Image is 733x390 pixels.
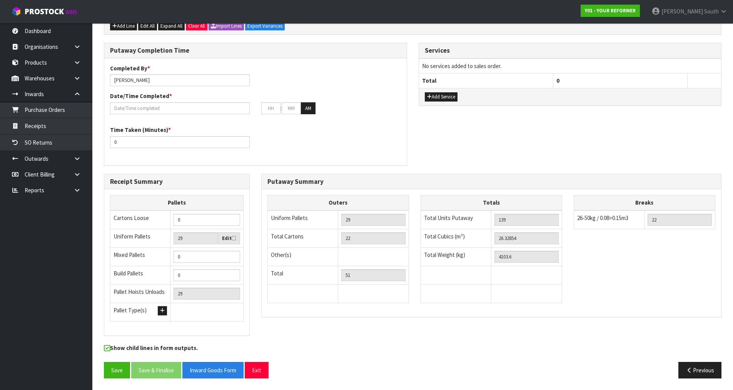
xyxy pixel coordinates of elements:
[261,102,281,114] input: HH
[110,47,401,54] h3: Putaway Completion Time
[425,92,457,102] button: Add Service
[301,102,316,115] button: AM
[245,362,269,378] button: Exit
[282,102,301,114] input: MM
[341,214,406,226] input: UNIFORM P LINES
[222,235,236,242] label: Edit
[110,126,171,134] label: Time Taken (Minutes)
[421,195,562,210] th: Totals
[174,232,218,244] input: Uniform Pallets
[341,232,406,244] input: OUTERS TOTAL = CTN
[182,362,244,378] button: Inward Goods Form
[158,22,185,31] button: Expand All
[678,362,721,378] button: Previous
[267,178,715,185] h3: Putaway Summary
[186,22,207,31] button: Clear All
[110,102,250,114] input: Date/Time completed
[110,136,250,148] input: Time Taken
[421,210,491,229] td: Total Units Putaway
[209,22,244,31] button: Import Lines
[341,269,406,281] input: TOTAL PACKS
[556,77,559,84] span: 0
[110,229,170,248] td: Uniform Pallets
[174,269,240,281] input: Manual
[104,362,130,378] button: Save
[110,22,137,31] button: Add Line
[110,303,170,322] td: Pallet Type(s)
[704,8,719,15] span: South
[65,8,77,16] small: WMS
[267,210,338,229] td: Uniform Pallets
[281,102,282,115] td: :
[110,195,244,210] th: Pallets
[267,195,409,210] th: Outers
[110,266,170,285] td: Build Pallets
[581,5,640,17] a: Y01 - YOUR REFORMER
[110,248,170,266] td: Mixed Pallets
[110,210,170,229] td: Cartons Loose
[419,58,721,73] td: No services added to sales order.
[267,247,338,266] td: Other(s)
[25,7,64,17] span: ProStock
[104,344,198,354] label: Show child lines in form outputs.
[425,47,716,54] h3: Services
[174,251,240,263] input: Manual
[110,178,244,185] h3: Receipt Summary
[577,214,628,222] span: 26-50kg / 0.08>0.15m3
[110,92,172,100] label: Date/Time Completed
[131,362,181,378] button: Save & Finalise
[245,22,285,31] button: Export Variances
[174,288,240,300] input: UNIFORM P + MIXED P + BUILD P
[160,23,182,29] span: Expand All
[138,22,157,31] button: Edit All
[421,247,491,266] td: Total Weight (kg)
[585,7,636,14] strong: Y01 - YOUR REFORMER
[574,195,715,210] th: Breaks
[174,214,240,226] input: Manual
[421,229,491,247] td: Total Cubics (m³)
[12,7,21,16] img: cube-alt.png
[267,229,338,247] td: Total Cartons
[110,285,170,303] td: Pallet Hoists Unloads
[419,73,553,88] th: Total
[267,266,338,284] td: Total
[661,8,703,15] span: [PERSON_NAME]
[110,64,150,72] label: Completed By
